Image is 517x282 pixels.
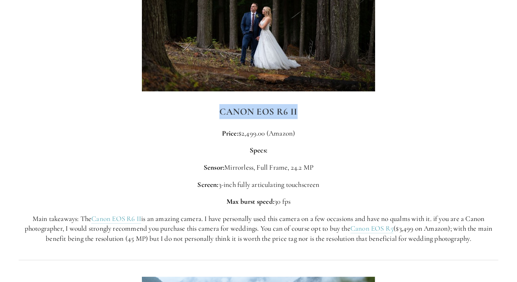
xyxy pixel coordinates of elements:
p: 30 fps [19,197,498,207]
a: Canon EOS R6 II [219,106,298,118]
strong: Specs: [250,146,267,154]
strong: Max burst speed: [226,197,274,206]
p: $2,499.00 (Amazon) [19,128,498,139]
p: 3-inch fully articulating touchscreen [19,180,498,190]
p: Main takeaways: The is an amazing camera. I have personally used this camera on a few occasions a... [19,214,498,244]
a: Canon EOS R5 [350,224,393,233]
strong: Canon EOS R6 II [219,106,298,117]
p: Mirrorless, Full Frame, 24.2 MP [19,163,498,173]
strong: Price: [222,129,238,137]
a: Canon EOS R6 II [91,214,141,224]
strong: Screen: [197,180,218,189]
strong: Sensor: [204,163,224,172]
